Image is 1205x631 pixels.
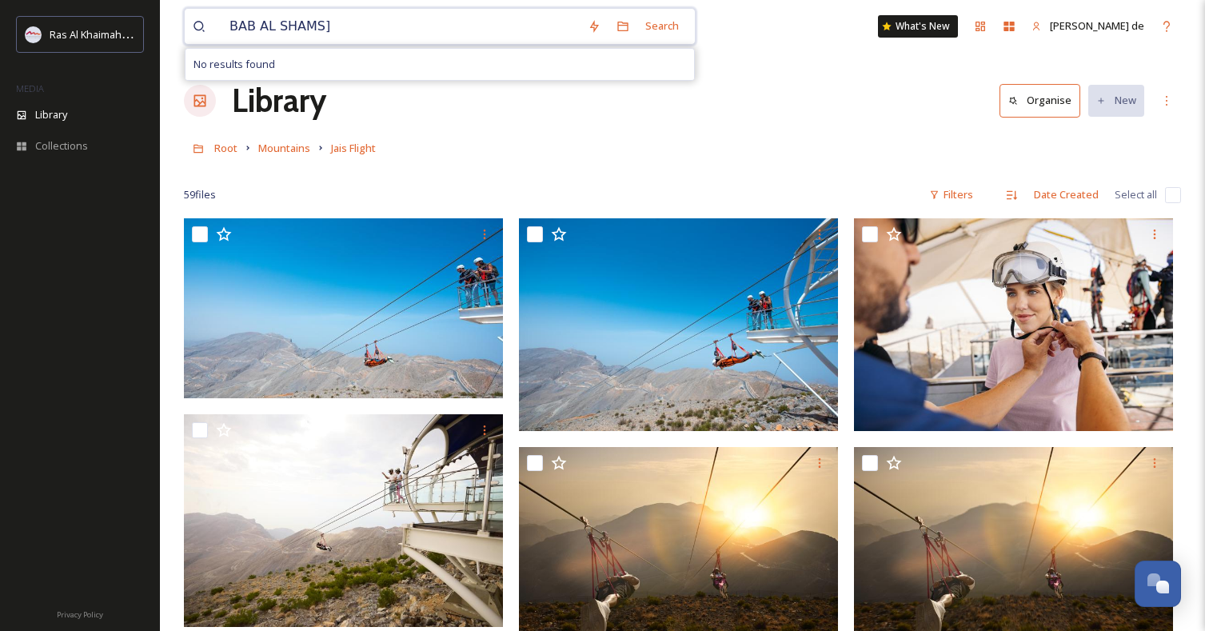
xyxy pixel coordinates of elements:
a: Privacy Policy [57,604,103,623]
div: Date Created [1026,179,1107,210]
img: Jebel Jais Flight - square image on right.jpg [184,218,503,398]
span: Jais Flight [331,141,376,155]
span: Select all [1115,187,1157,202]
span: Mountains [258,141,310,155]
span: Ras Al Khaimah Tourism Development Authority [50,26,276,42]
img: Jais flight (2) RAK.jpg [854,218,1173,431]
button: New [1088,85,1144,116]
span: No results found [194,57,275,72]
span: Library [35,107,67,122]
span: Privacy Policy [57,609,103,620]
button: Organise [1000,84,1080,117]
span: [PERSON_NAME] de [1050,18,1144,33]
button: Open Chat [1135,561,1181,607]
a: Organise [1000,84,1088,117]
a: Mountains [258,138,310,158]
a: Jais Flight [331,138,376,158]
a: Root [214,138,237,158]
a: [PERSON_NAME] de [1023,10,1152,42]
input: Search your library [221,9,580,44]
a: Library [232,77,326,125]
img: Logo_RAKTDA_RGB-01.png [26,26,42,42]
img: Jais Flight HERO 03.jpg [184,414,503,627]
div: Search [637,10,687,42]
a: What's New [878,15,958,38]
span: MEDIA [16,82,44,94]
div: Filters [921,179,981,210]
span: Root [214,141,237,155]
span: Collections [35,138,88,154]
span: 59 file s [184,187,216,202]
img: Jais Flight RAK.jpg [519,218,838,431]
